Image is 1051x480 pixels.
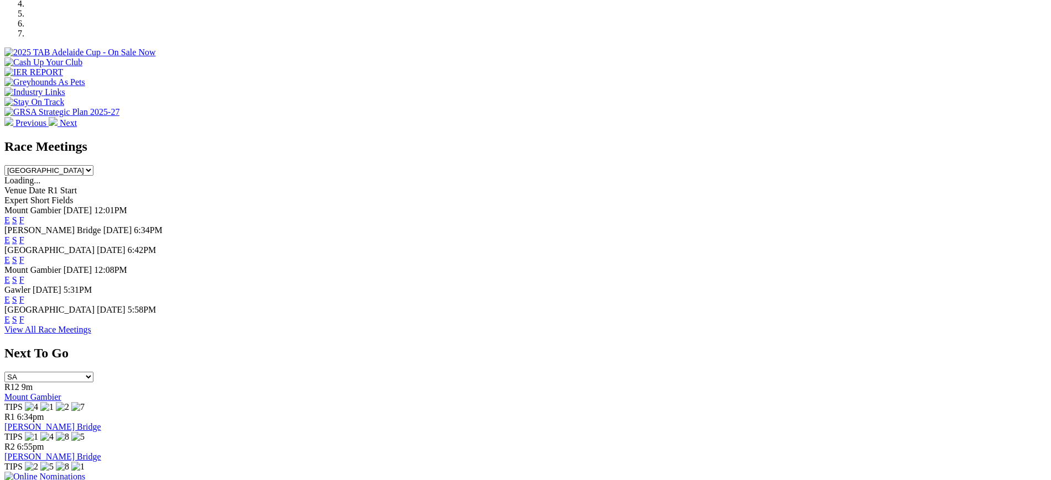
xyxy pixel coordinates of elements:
img: 8 [56,462,69,472]
a: Mount Gambier [4,392,61,402]
span: [GEOGRAPHIC_DATA] [4,245,95,255]
img: 2025 TAB Adelaide Cup - On Sale Now [4,48,156,57]
a: Next [49,118,77,128]
span: 9m [22,382,33,392]
a: E [4,295,10,304]
img: 7 [71,402,85,412]
img: Stay On Track [4,97,64,107]
img: 4 [25,402,38,412]
a: E [4,275,10,284]
a: F [19,275,24,284]
img: 2 [56,402,69,412]
img: 1 [71,462,85,472]
span: 6:34pm [17,412,44,421]
span: R1 Start [48,186,77,195]
span: Previous [15,118,46,128]
span: [DATE] [103,225,132,235]
span: 6:42PM [128,245,156,255]
a: View All Race Meetings [4,325,91,334]
img: 4 [40,432,54,442]
a: S [12,315,17,324]
a: Previous [4,118,49,128]
span: TIPS [4,432,23,441]
a: S [12,255,17,265]
img: 2 [25,462,38,472]
img: GRSA Strategic Plan 2025-27 [4,107,119,117]
a: F [19,215,24,225]
span: R1 [4,412,15,421]
a: S [12,275,17,284]
a: S [12,215,17,225]
span: Expert [4,196,28,205]
span: TIPS [4,462,23,471]
img: chevron-right-pager-white.svg [49,117,57,126]
span: Venue [4,186,27,195]
h2: Race Meetings [4,139,1047,154]
img: 5 [40,462,54,472]
span: [DATE] [97,245,126,255]
a: F [19,295,24,304]
a: E [4,255,10,265]
img: 1 [40,402,54,412]
img: 1 [25,432,38,442]
span: 12:01PM [94,205,127,215]
span: [DATE] [97,305,126,314]
span: R12 [4,382,19,392]
img: IER REPORT [4,67,63,77]
a: E [4,215,10,225]
span: Fields [51,196,73,205]
span: Next [60,118,77,128]
a: F [19,235,24,245]
span: [GEOGRAPHIC_DATA] [4,305,95,314]
a: F [19,315,24,324]
span: 6:34PM [134,225,163,235]
span: [PERSON_NAME] Bridge [4,225,101,235]
a: F [19,255,24,265]
img: 5 [71,432,85,442]
span: [DATE] [64,205,92,215]
a: E [4,315,10,324]
span: 5:58PM [128,305,156,314]
a: S [12,235,17,245]
span: Mount Gambier [4,265,61,275]
span: R2 [4,442,15,451]
span: 12:08PM [94,265,127,275]
a: [PERSON_NAME] Bridge [4,452,101,461]
span: Gawler [4,285,30,294]
img: Industry Links [4,87,65,97]
span: Short [30,196,50,205]
span: 6:55pm [17,442,44,451]
span: TIPS [4,402,23,412]
img: Cash Up Your Club [4,57,82,67]
span: Loading... [4,176,40,185]
img: 8 [56,432,69,442]
a: [PERSON_NAME] Bridge [4,422,101,431]
span: [DATE] [33,285,61,294]
a: E [4,235,10,245]
h2: Next To Go [4,346,1047,361]
span: 5:31PM [64,285,92,294]
span: Mount Gambier [4,205,61,215]
img: chevron-left-pager-white.svg [4,117,13,126]
img: Greyhounds As Pets [4,77,85,87]
span: [DATE] [64,265,92,275]
span: Date [29,186,45,195]
a: S [12,295,17,304]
